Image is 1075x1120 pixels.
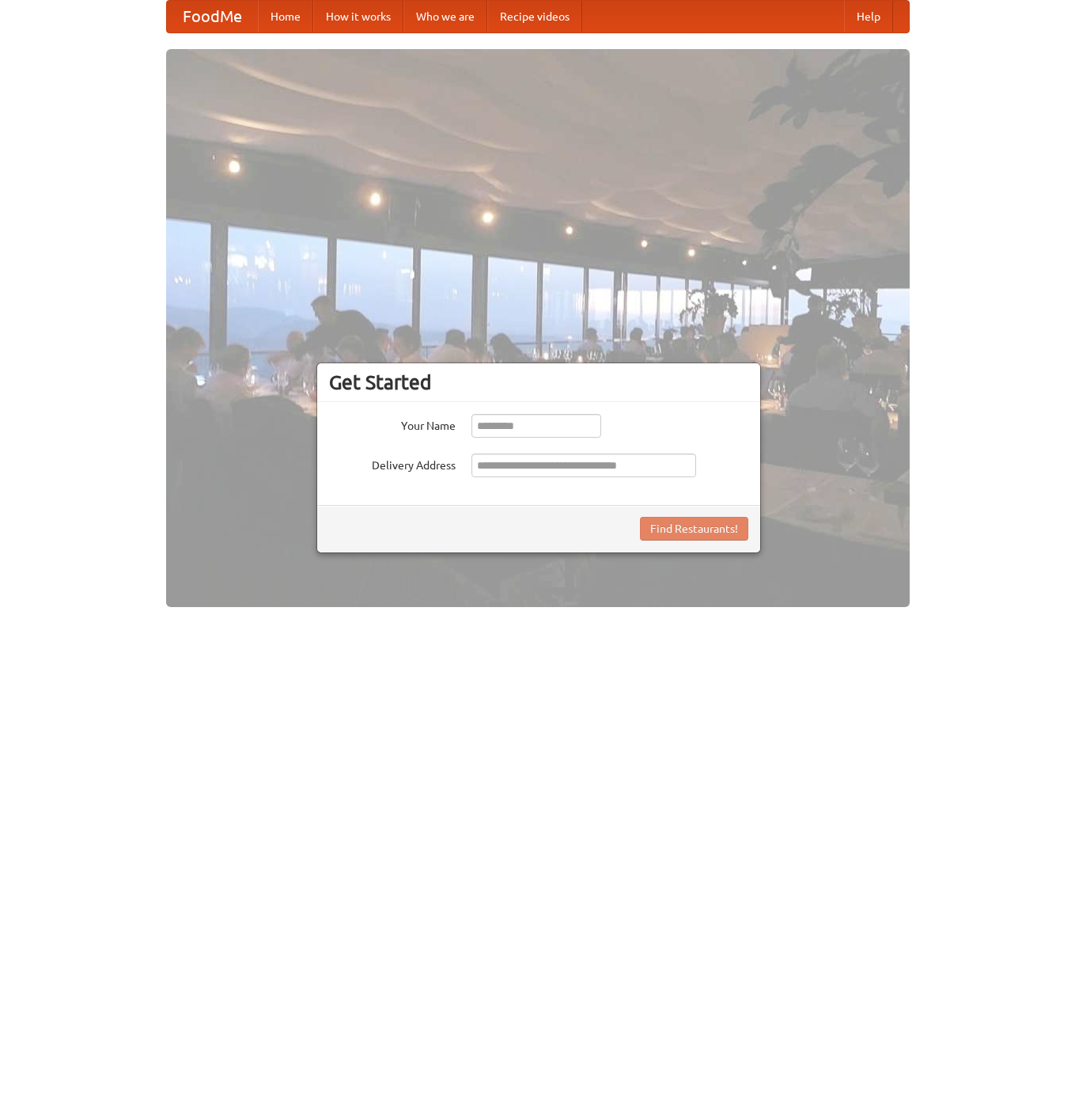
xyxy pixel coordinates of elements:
[844,1,893,32] a: Help
[313,1,403,32] a: How it works
[329,454,456,473] label: Delivery Address
[487,1,582,32] a: Recipe videos
[640,517,748,541] button: Find Restaurants!
[403,1,487,32] a: Who we are
[329,414,456,434] label: Your Name
[258,1,313,32] a: Home
[329,370,748,394] h3: Get Started
[167,1,258,32] a: FoodMe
